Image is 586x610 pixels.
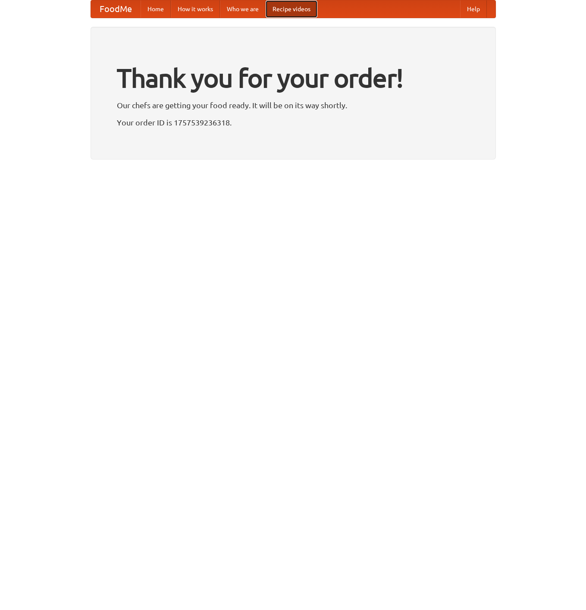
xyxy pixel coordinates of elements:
[141,0,171,18] a: Home
[91,0,141,18] a: FoodMe
[117,116,470,129] p: Your order ID is 1757539236318.
[266,0,317,18] a: Recipe videos
[220,0,266,18] a: Who we are
[171,0,220,18] a: How it works
[117,57,470,99] h1: Thank you for your order!
[460,0,487,18] a: Help
[117,99,470,112] p: Our chefs are getting your food ready. It will be on its way shortly.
